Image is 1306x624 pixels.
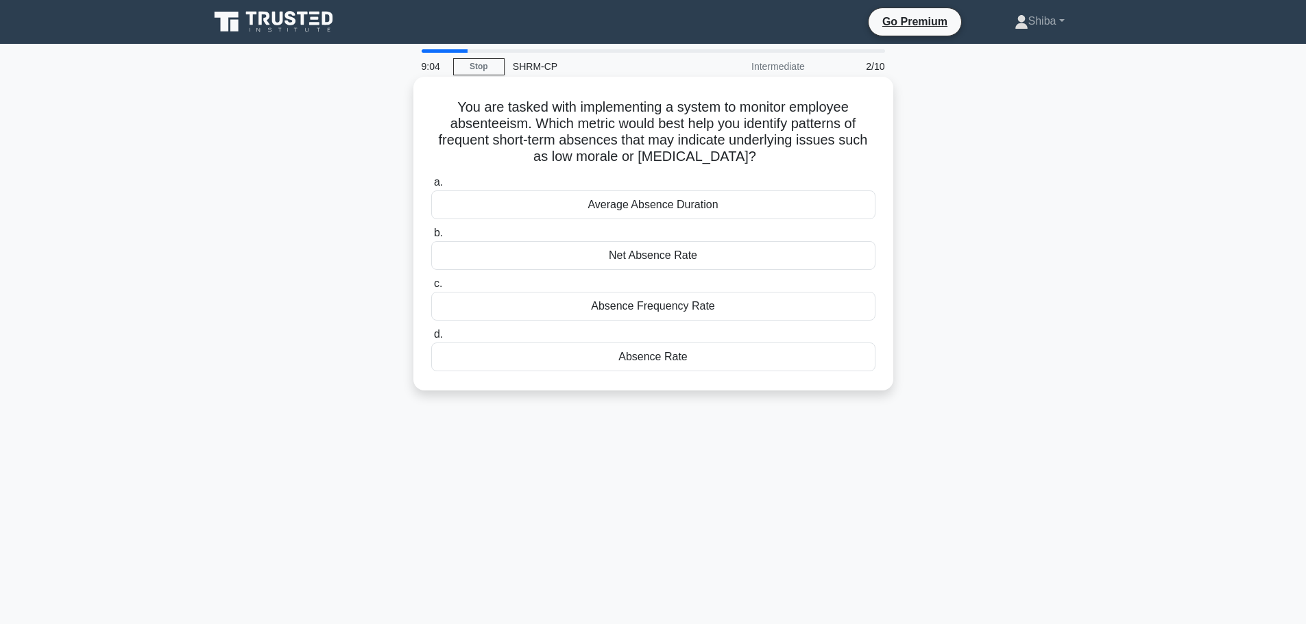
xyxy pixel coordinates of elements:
div: 2/10 [813,53,893,80]
div: Net Absence Rate [431,241,875,270]
div: 9:04 [413,53,453,80]
h5: You are tasked with implementing a system to monitor employee absenteeism. Which metric would bes... [430,99,877,166]
span: d. [434,328,443,340]
div: Absence Frequency Rate [431,292,875,321]
a: Stop [453,58,505,75]
span: a. [434,176,443,188]
div: Absence Rate [431,342,875,371]
span: c. [434,277,442,289]
a: Go Premium [874,13,956,30]
span: b. [434,227,443,238]
div: Intermediate [693,53,813,80]
a: Shiba [982,8,1098,35]
div: SHRM-CP [505,53,693,80]
div: Average Absence Duration [431,190,875,219]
